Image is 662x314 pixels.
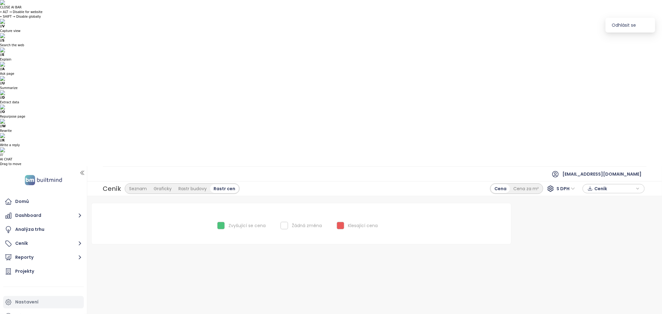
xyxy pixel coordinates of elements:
div: Rastr budovy [175,184,210,193]
img: logo [23,174,64,186]
div: Analýza trhu [15,226,44,233]
div: Cena [491,184,510,193]
div: Seznam [126,184,150,193]
div: Zvyšující se cena [228,222,266,229]
div: Domů [15,198,29,205]
div: Ceník [103,183,121,194]
span: Ceník [594,184,634,193]
div: Graficky [150,184,175,193]
a: Projekty [3,265,84,278]
div: Projekty [15,267,34,275]
div: Rastr cen [210,184,239,193]
button: Reporty [3,251,84,264]
div: button [586,184,641,193]
div: Cena za m² [510,184,542,193]
div: Klesající cena [348,222,378,229]
a: Nastavení [3,296,84,308]
button: Dashboard [3,209,84,222]
a: Domů [3,195,84,208]
button: Ceník [3,237,84,250]
a: Analýza trhu [3,223,84,236]
div: Nastavení [15,298,38,306]
div: Žádná změna [292,222,322,229]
